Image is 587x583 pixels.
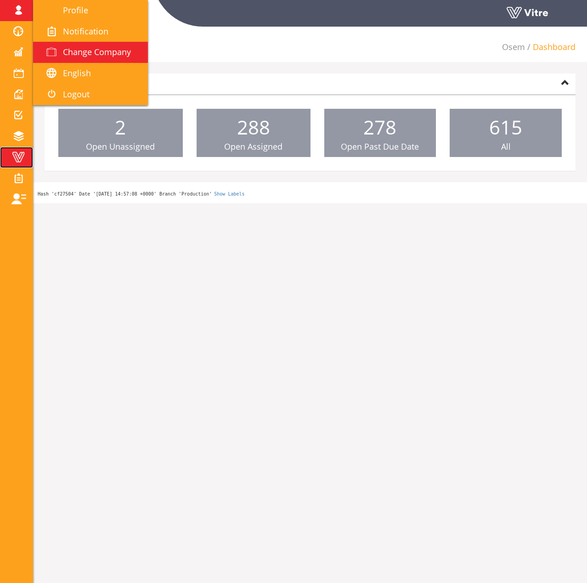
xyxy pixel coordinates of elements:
span: Profile [63,5,88,16]
span: 278 [363,114,396,140]
span: Logout [63,89,90,100]
a: Osem [502,41,525,52]
a: Logout [33,84,148,105]
a: 288 Open Assigned [197,109,310,157]
a: 278 Open Past Due Date [324,109,436,157]
span: Open Unassigned [86,141,155,152]
a: 615 All [450,109,562,157]
span: Change Company [63,46,131,57]
a: Notification [33,21,148,42]
a: Show Labels [214,191,244,196]
span: Notification [63,26,108,37]
a: 2 Open Unassigned [58,109,183,157]
a: English [33,63,148,84]
span: 288 [237,114,270,140]
span: 615 [489,114,522,140]
span: English [63,67,91,78]
span: Hash 'cf27504' Date '[DATE] 14:57:08 +0000' Branch 'Production' [38,191,212,196]
span: All [501,141,511,152]
span: Open Assigned [224,141,282,152]
span: 2 [115,114,126,140]
span: Open Past Due Date [341,141,419,152]
li: Dashboard [525,41,576,53]
a: Change Company [33,42,148,63]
